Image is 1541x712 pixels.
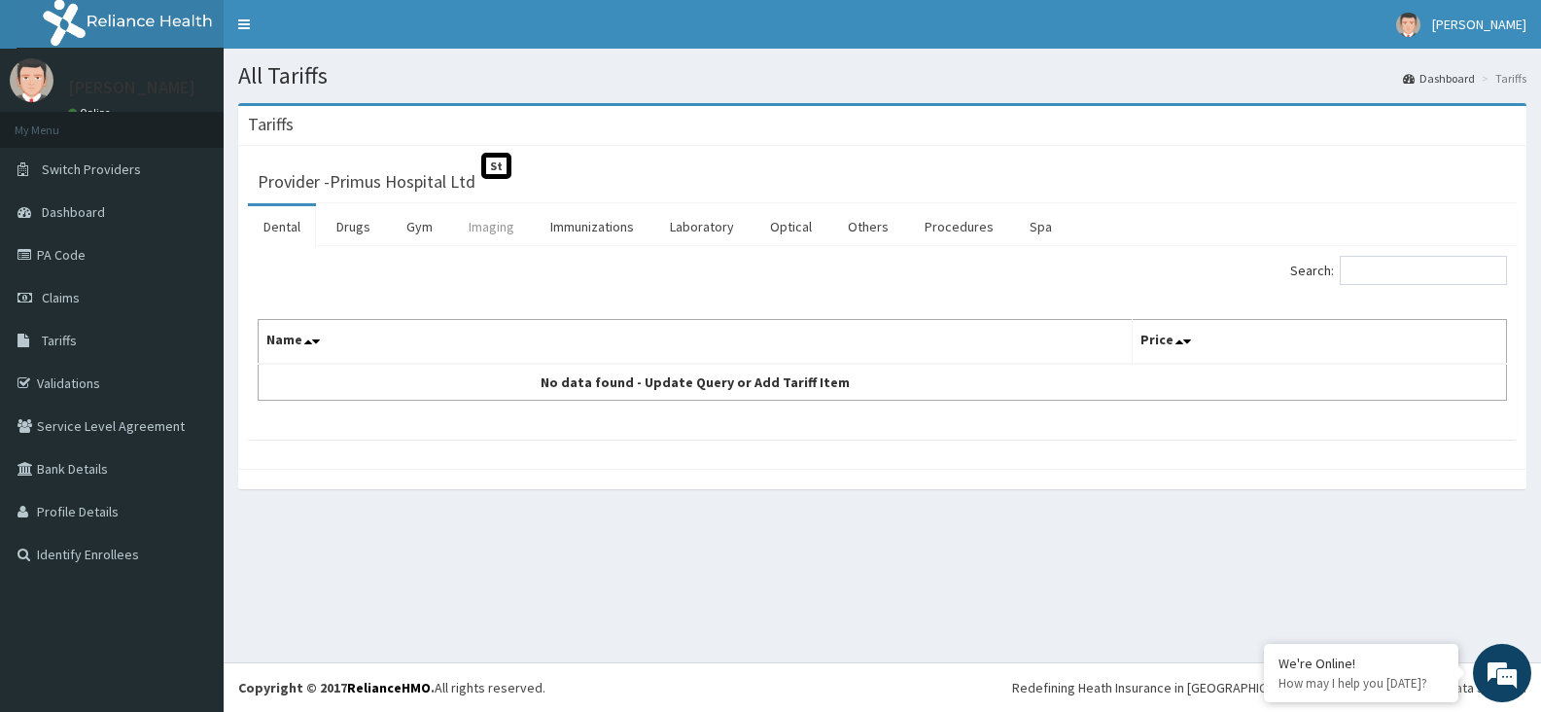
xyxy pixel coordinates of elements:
a: Optical [754,206,827,247]
a: Spa [1014,206,1068,247]
a: Procedures [909,206,1009,247]
th: Name [259,320,1133,365]
a: Laboratory [654,206,750,247]
a: Gym [391,206,448,247]
h1: All Tariffs [238,63,1526,89]
div: We're Online! [1278,655,1444,672]
h3: Tariffs [248,116,294,133]
a: Others [832,206,904,247]
input: Search: [1340,256,1507,285]
footer: All rights reserved. [224,662,1541,712]
span: Tariffs [42,332,77,349]
span: Dashboard [42,203,105,221]
a: Drugs [321,206,386,247]
a: Imaging [453,206,530,247]
a: Dental [248,206,316,247]
h3: Provider - Primus Hospital Ltd [258,173,475,191]
strong: Copyright © 2017 . [238,679,435,696]
p: How may I help you today? [1278,675,1444,692]
li: Tariffs [1477,70,1526,87]
img: User Image [1396,13,1420,37]
td: No data found - Update Query or Add Tariff Item [259,364,1133,401]
th: Price [1132,320,1506,365]
span: Switch Providers [42,160,141,178]
div: Redefining Heath Insurance in [GEOGRAPHIC_DATA] using Telemedicine and Data Science! [1012,678,1526,697]
label: Search: [1290,256,1507,285]
a: Online [68,106,115,120]
a: Dashboard [1403,70,1475,87]
span: St [481,153,511,179]
span: Claims [42,289,80,306]
span: [PERSON_NAME] [1432,16,1526,33]
p: [PERSON_NAME] [68,79,195,96]
img: User Image [10,58,53,102]
a: Immunizations [535,206,649,247]
a: RelianceHMO [347,679,431,696]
